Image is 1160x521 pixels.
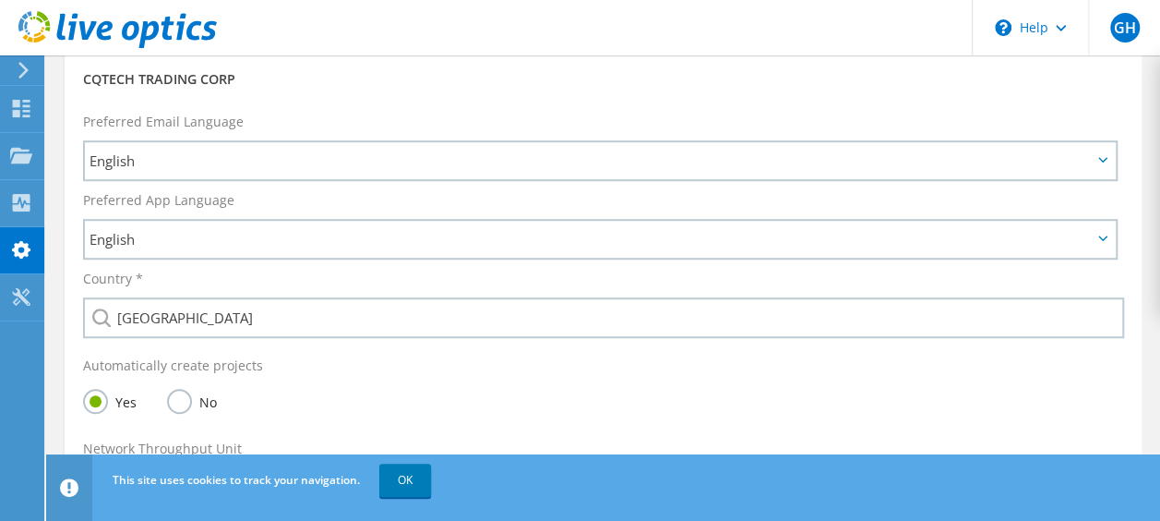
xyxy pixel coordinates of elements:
[83,69,1123,90] p: CQTECH TRADING CORP
[995,19,1011,36] svg: \n
[1110,13,1140,42] span: GH
[90,150,1092,172] span: English
[83,389,137,412] label: Yes
[379,464,431,497] a: OK
[83,191,234,210] label: Preferred App Language
[167,389,217,412] label: No
[83,113,244,131] label: Preferred Email Language
[90,228,1092,250] span: English
[83,440,242,458] label: Network Throughput Unit
[113,472,360,488] span: This site uses cookies to track your navigation.
[83,270,143,288] label: Country *
[83,357,263,375] label: Automatically create projects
